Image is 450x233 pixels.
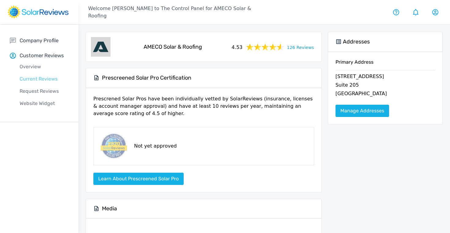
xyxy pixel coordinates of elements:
p: Current Reviews [10,75,78,83]
a: 126 Reviews [287,43,314,51]
h5: AMECO Solar & Roofing [144,43,202,51]
p: Overview [10,63,78,70]
h5: Media [102,205,117,212]
a: Learn about Prescreened Solar Pro [93,176,184,182]
p: Welcome [PERSON_NAME] to The Control Panel for AMECO Solar & Roofing [88,5,264,20]
p: Prescrened Solar Pros have been individually vetted by SolarReviews (insurance, licenses & accoun... [93,95,314,122]
img: prescreened-badge.png [99,132,128,160]
a: Request Reviews [10,85,78,97]
h5: Addresses [343,38,370,45]
p: Company Profile [20,37,58,44]
a: Website Widget [10,97,78,110]
span: 4.53 [232,43,243,51]
p: [STREET_ADDRESS] [336,73,435,81]
p: Request Reviews [10,88,78,95]
p: Suite 205 [336,81,435,90]
h5: Prescreened Solar Pro Certification [102,74,191,81]
button: Learn about Prescreened Solar Pro [93,173,184,185]
a: Manage Addresses [336,105,389,117]
p: Not yet approved [134,142,177,150]
a: Current Reviews [10,73,78,85]
p: Customer Reviews [20,52,64,59]
h6: Primary Address [336,59,435,70]
p: [GEOGRAPHIC_DATA] [336,90,435,99]
a: Overview [10,61,78,73]
p: Website Widget [10,100,78,107]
